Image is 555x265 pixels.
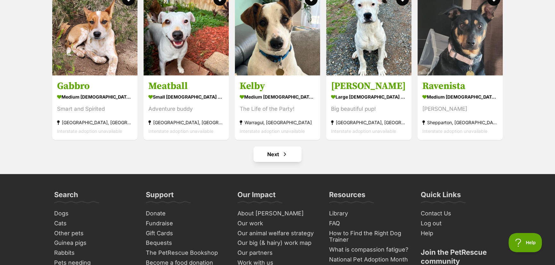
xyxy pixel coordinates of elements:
a: Gabbro medium [DEMOGRAPHIC_DATA] Dog Smart and Spirited [GEOGRAPHIC_DATA], [GEOGRAPHIC_DATA] Inte... [52,75,137,140]
iframe: Help Scout Beacon - Open [509,233,542,252]
div: Big beautiful pup! [331,105,407,113]
h3: Our Impact [237,190,276,203]
a: Library [327,209,412,219]
h3: Kelby [240,80,315,92]
div: medium [DEMOGRAPHIC_DATA] Dog [240,92,315,101]
a: Our big (& hairy) work map [235,238,320,248]
a: National Pet Adoption Month [327,255,412,265]
a: Gift Cards [143,229,228,238]
a: [PERSON_NAME] large [DEMOGRAPHIC_DATA] Dog Big beautiful pup! [GEOGRAPHIC_DATA], [GEOGRAPHIC_DATA... [326,75,411,140]
a: Meatball small [DEMOGRAPHIC_DATA] Dog Adventure buddy [GEOGRAPHIC_DATA], [GEOGRAPHIC_DATA] Inters... [144,75,229,140]
a: Cats [52,219,137,229]
h3: [PERSON_NAME] [331,80,407,92]
a: Contact Us [418,209,503,219]
a: About [PERSON_NAME] [235,209,320,219]
div: Shepparton, [GEOGRAPHIC_DATA] [422,118,498,127]
h3: Resources [329,190,365,203]
a: What is compassion fatigue? [327,245,412,255]
a: FAQ [327,219,412,229]
div: Smart and Spirited [57,105,133,113]
div: medium [DEMOGRAPHIC_DATA] Dog [422,92,498,101]
a: Our partners [235,248,320,258]
span: Interstate adoption unavailable [57,128,122,134]
span: Interstate adoption unavailable [422,128,487,134]
a: Ravenista medium [DEMOGRAPHIC_DATA] Dog [PERSON_NAME] Shepparton, [GEOGRAPHIC_DATA] Interstate ad... [418,75,503,140]
span: Interstate adoption unavailable [240,128,305,134]
div: [PERSON_NAME] [422,105,498,113]
a: The PetRescue Bookshop [143,248,228,258]
div: Warragul, [GEOGRAPHIC_DATA] [240,118,315,127]
a: Help [418,229,503,238]
h3: Ravenista [422,80,498,92]
a: Guinea pigs [52,238,137,248]
nav: Pagination [52,147,503,162]
a: Bequests [143,238,228,248]
div: [GEOGRAPHIC_DATA], [GEOGRAPHIC_DATA] [57,118,133,127]
a: Kelby medium [DEMOGRAPHIC_DATA] Dog The Life of the Party! Warragul, [GEOGRAPHIC_DATA] Interstate... [235,75,320,140]
a: Rabbits [52,248,137,258]
a: Fundraise [143,219,228,229]
div: Adventure buddy [148,105,224,113]
a: Donate [143,209,228,219]
div: [GEOGRAPHIC_DATA], [GEOGRAPHIC_DATA] [331,118,407,127]
a: Other pets [52,229,137,238]
div: small [DEMOGRAPHIC_DATA] Dog [148,92,224,101]
h3: Quick Links [421,190,461,203]
div: large [DEMOGRAPHIC_DATA] Dog [331,92,407,101]
h3: Support [146,190,174,203]
a: Our work [235,219,320,229]
a: Our animal welfare strategy [235,229,320,238]
h3: Gabbro [57,80,133,92]
h3: Meatball [148,80,224,92]
h3: Search [54,190,78,203]
div: The Life of the Party! [240,105,315,113]
span: Interstate adoption unavailable [331,128,396,134]
a: Dogs [52,209,137,219]
div: [GEOGRAPHIC_DATA], [GEOGRAPHIC_DATA] [148,118,224,127]
a: How to Find the Right Dog Trainer [327,229,412,245]
a: Next page [253,147,302,162]
a: Log out [418,219,503,229]
div: medium [DEMOGRAPHIC_DATA] Dog [57,92,133,101]
span: Interstate adoption unavailable [148,128,213,134]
